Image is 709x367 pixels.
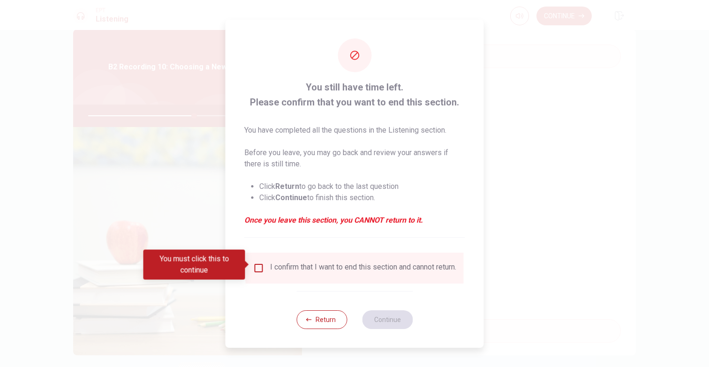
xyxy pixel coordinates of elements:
div: You must click this to continue [143,250,245,280]
div: I confirm that I want to end this section and cannot return. [270,262,456,274]
li: Click to finish this section. [259,192,465,203]
strong: Return [275,182,299,191]
button: Return [296,310,347,329]
em: Once you leave this section, you CANNOT return to it. [244,215,465,226]
li: Click to go back to the last question [259,181,465,192]
span: You still have time left. Please confirm that you want to end this section. [244,80,465,110]
button: Continue [362,310,413,329]
span: You must click this to continue [253,262,264,274]
p: You have completed all the questions in the Listening section. [244,125,465,136]
strong: Continue [275,193,307,202]
p: Before you leave, you may go back and review your answers if there is still time. [244,147,465,170]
